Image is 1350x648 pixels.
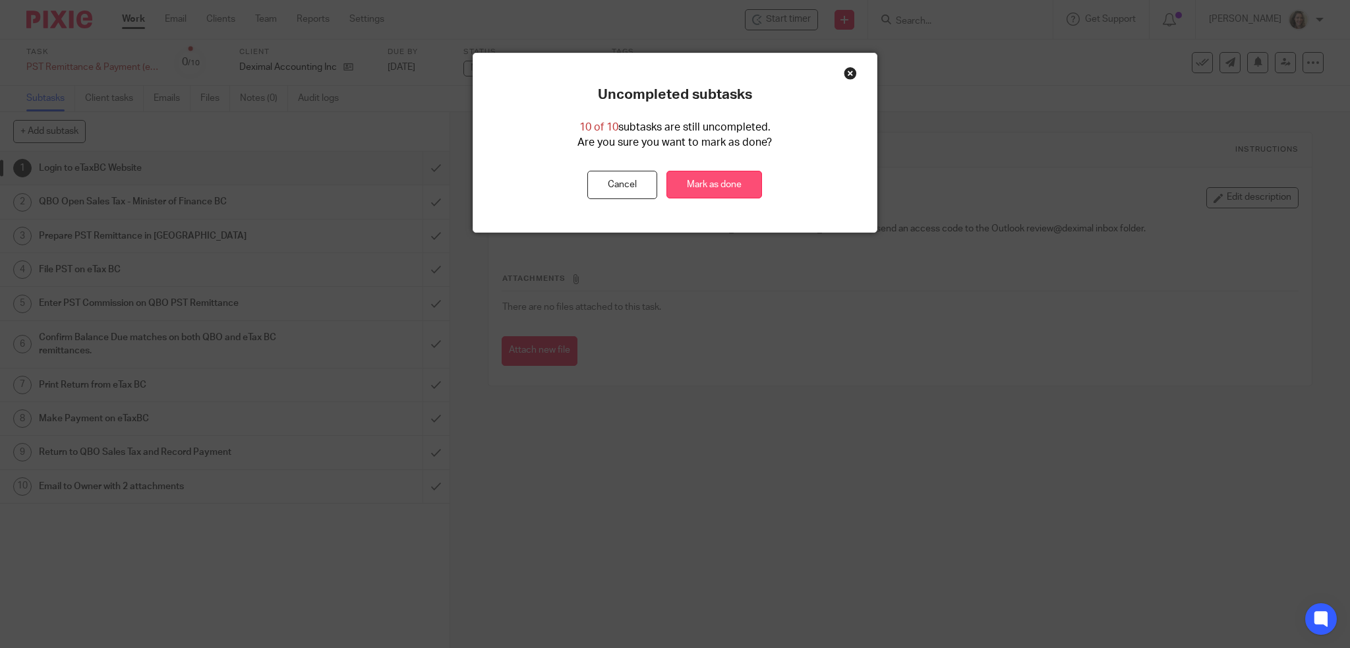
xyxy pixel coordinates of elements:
[579,122,618,133] span: 10 of 10
[579,120,771,135] p: subtasks are still uncompleted.
[666,171,762,199] a: Mark as done
[577,135,772,150] p: Are you sure you want to mark as done?
[844,67,857,80] div: Close this dialog window
[587,171,657,199] button: Cancel
[598,86,752,103] p: Uncompleted subtasks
